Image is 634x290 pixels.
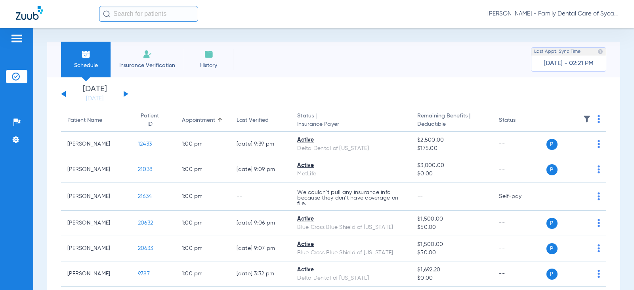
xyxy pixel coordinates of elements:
span: 9787 [138,271,150,277]
span: P [546,243,558,254]
div: Delta Dental of [US_STATE] [297,144,405,153]
td: [PERSON_NAME] [61,236,132,261]
span: 20632 [138,220,153,226]
td: -- [493,236,546,261]
td: 1:00 PM [176,132,230,157]
span: $2,500.00 [417,136,486,144]
td: -- [493,211,546,236]
td: [DATE] 9:07 PM [230,236,291,261]
div: Appointment [182,116,224,125]
td: [PERSON_NAME] [61,211,132,236]
div: Patient ID [138,112,169,129]
span: 21634 [138,194,152,199]
span: Deductible [417,120,486,129]
div: Patient Name [67,116,125,125]
td: [DATE] 9:09 PM [230,157,291,182]
td: Self-pay [493,182,546,211]
span: $1,692.20 [417,266,486,274]
span: P [546,164,558,175]
span: $50.00 [417,223,486,232]
span: Last Appt. Sync Time: [534,48,582,56]
span: 20633 [138,246,153,251]
div: Active [297,266,405,274]
td: -- [493,261,546,287]
td: -- [493,157,546,182]
img: group-dot-blue.svg [598,244,600,252]
img: Zuub Logo [16,6,43,20]
td: [DATE] 3:32 PM [230,261,291,287]
span: $50.00 [417,249,486,257]
img: group-dot-blue.svg [598,115,600,123]
li: [DATE] [71,85,118,103]
th: Status | [291,109,411,132]
span: $1,500.00 [417,240,486,249]
span: -- [417,194,423,199]
img: Manual Insurance Verification [143,50,152,59]
td: [PERSON_NAME] [61,182,132,211]
div: Active [297,136,405,144]
td: -- [493,132,546,157]
div: Blue Cross Blue Shield of [US_STATE] [297,249,405,257]
span: [PERSON_NAME] - Family Dental Care of Sycamore [487,10,618,18]
span: $0.00 [417,170,486,178]
img: Search Icon [103,10,110,17]
div: Active [297,240,405,249]
img: last sync help info [598,49,603,54]
img: group-dot-blue.svg [598,219,600,227]
div: Appointment [182,116,215,125]
td: [DATE] 9:39 PM [230,132,291,157]
span: 21038 [138,167,153,172]
div: Active [297,215,405,223]
span: 12433 [138,141,152,147]
img: group-dot-blue.svg [598,165,600,173]
td: [DATE] 9:06 PM [230,211,291,236]
img: group-dot-blue.svg [598,192,600,200]
span: $1,500.00 [417,215,486,223]
span: History [190,61,227,69]
div: Last Verified [237,116,269,125]
td: 1:00 PM [176,182,230,211]
th: Remaining Benefits | [411,109,493,132]
td: 1:00 PM [176,261,230,287]
img: hamburger-icon [10,34,23,43]
span: $175.00 [417,144,486,153]
img: History [204,50,214,59]
span: $0.00 [417,274,486,282]
div: MetLife [297,170,405,178]
img: group-dot-blue.svg [598,140,600,148]
span: Insurance Verification [116,61,178,69]
td: [PERSON_NAME] [61,261,132,287]
div: Active [297,161,405,170]
span: [DATE] - 02:21 PM [544,60,594,67]
span: Schedule [67,61,105,69]
span: P [546,139,558,150]
div: Blue Cross Blue Shield of [US_STATE] [297,223,405,232]
input: Search for patients [99,6,198,22]
td: -- [230,182,291,211]
span: P [546,218,558,229]
img: filter.svg [583,115,591,123]
th: Status [493,109,546,132]
div: Delta Dental of [US_STATE] [297,274,405,282]
td: [PERSON_NAME] [61,157,132,182]
td: 1:00 PM [176,236,230,261]
span: $3,000.00 [417,161,486,170]
div: Patient ID [138,112,162,129]
span: P [546,269,558,280]
td: 1:00 PM [176,157,230,182]
img: Schedule [81,50,91,59]
td: [PERSON_NAME] [61,132,132,157]
td: 1:00 PM [176,211,230,236]
img: group-dot-blue.svg [598,270,600,278]
div: Last Verified [237,116,285,125]
p: We couldn’t pull any insurance info because they don’t have coverage on file. [297,190,405,206]
div: Patient Name [67,116,102,125]
a: [DATE] [71,95,118,103]
span: Insurance Payer [297,120,405,129]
